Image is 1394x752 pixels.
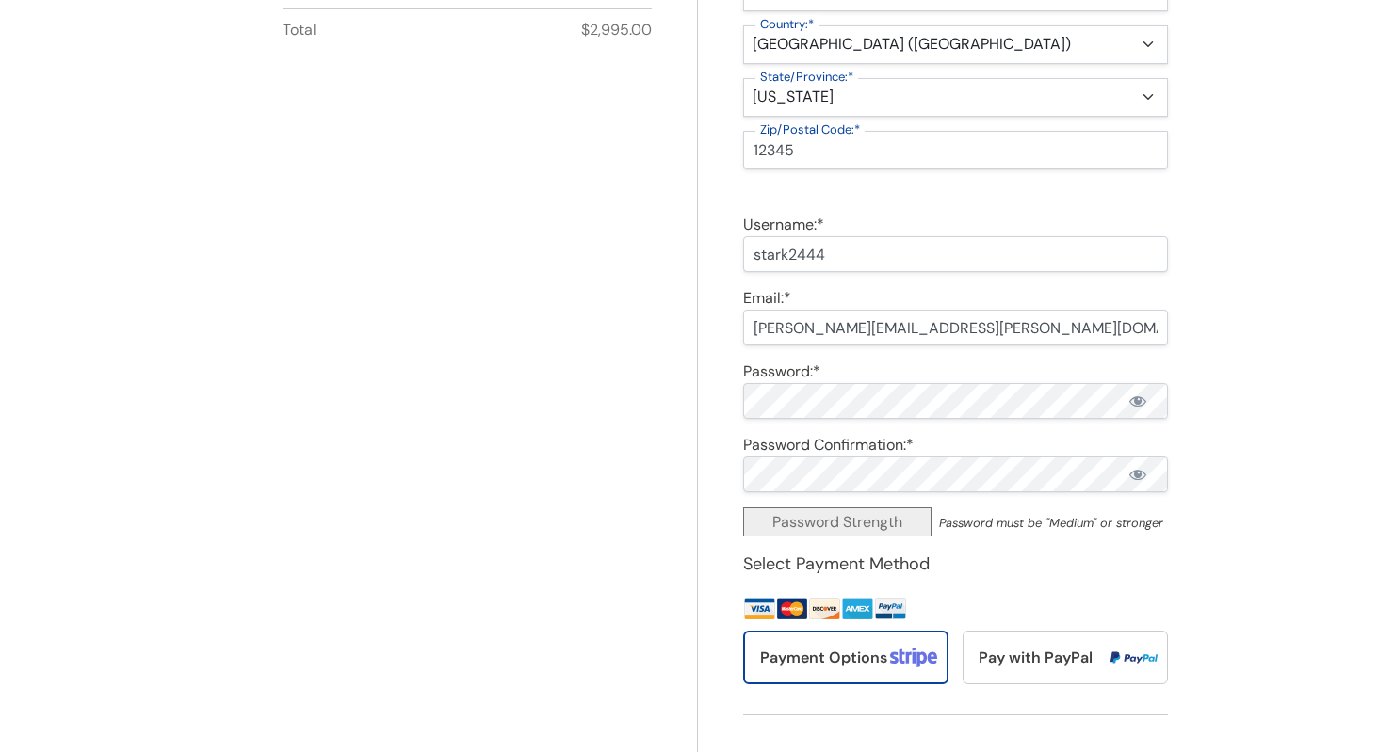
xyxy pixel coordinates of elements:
div: Total [283,19,316,41]
span: Payment Options [760,648,887,667]
label: Password Confirmation:* [743,435,914,455]
em: Password must be "Medium" or stronger [939,515,1163,531]
label: Password:* [743,361,820,381]
label: Username:* [743,215,824,234]
div: $2,995.00 [581,19,652,41]
label: Email:* [743,288,791,308]
button: Show password [1107,456,1168,492]
select: State/Province [743,78,1168,117]
legend: Select Payment Method [743,552,930,577]
img: Stripe [743,594,874,624]
span: Pay with PayPal [979,648,1093,667]
img: PayPal Standard [874,594,907,624]
button: Show password [1107,383,1168,419]
span: Password Strength [743,507,932,536]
